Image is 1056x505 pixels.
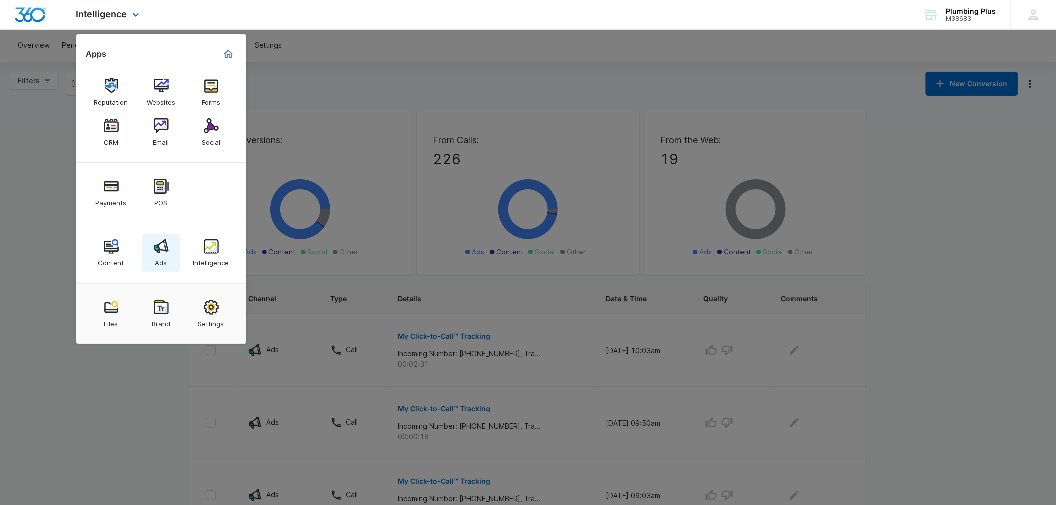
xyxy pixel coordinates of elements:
a: Forms [192,73,230,111]
div: account id [946,15,996,22]
div: Intelligence [193,254,229,267]
a: Websites [142,73,180,111]
a: Social [192,113,230,151]
div: POS [155,194,168,207]
div: CRM [104,133,118,146]
div: Payments [96,194,127,207]
span: Intelligence [76,9,127,19]
div: account name [946,7,996,15]
a: Email [142,113,180,151]
a: POS [142,174,180,212]
a: Content [92,234,130,272]
div: Content [98,254,124,267]
div: Files [104,315,118,328]
a: Marketing 360® Dashboard [220,46,236,62]
div: Email [153,133,169,146]
a: Settings [192,295,230,333]
div: Settings [198,315,224,328]
div: Forms [202,93,220,106]
div: Social [202,133,220,146]
a: CRM [92,113,130,151]
div: Websites [147,93,175,106]
a: Payments [92,174,130,212]
div: Reputation [94,93,128,106]
div: Ads [155,254,167,267]
a: Files [92,295,130,333]
h2: Apps [86,49,107,59]
a: Intelligence [192,234,230,272]
a: Reputation [92,73,130,111]
a: Ads [142,234,180,272]
div: Brand [152,315,170,328]
a: Brand [142,295,180,333]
